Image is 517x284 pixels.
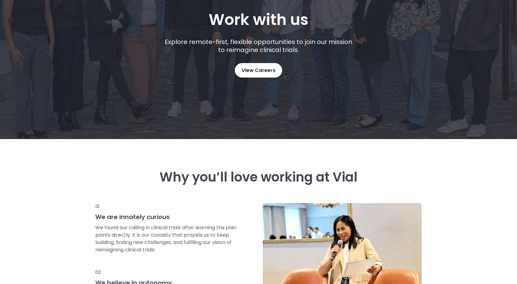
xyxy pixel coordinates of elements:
h3: We are innately curious [95,213,237,221]
p: We found our calling in clinical trials after learning the pain points directly. It is our curios... [95,224,237,254]
h1: Work with us [209,11,308,29]
p: 01. [95,203,237,210]
a: View Careers [235,63,282,78]
h3: Why you’ll love working at Vial [95,170,422,185]
p: Explore remote-first, flexible opportunities to join our mission to reimagine clinical trials. [163,38,355,54]
p: 02. [95,269,237,276]
span: View Careers [242,66,275,74]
